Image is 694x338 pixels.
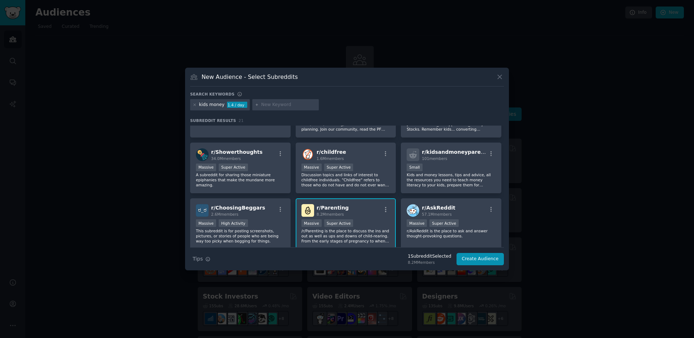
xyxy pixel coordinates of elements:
[211,212,239,216] span: 2.6M members
[219,164,248,171] div: Super Active
[301,172,390,187] p: Discussion topics and links of interest to childfree individuals. "Childfree" refers to those who...
[429,219,459,227] div: Super Active
[324,219,354,227] div: Super Active
[196,164,216,171] div: Massive
[190,92,235,97] h3: Search keywords
[196,228,285,244] p: This subreddit is for posting screenshots, pictures, or stories of people who are being way too p...
[199,102,225,108] div: kids money
[301,164,322,171] div: Massive
[301,204,314,217] img: Parenting
[317,149,346,155] span: r/ childfree
[227,102,247,108] div: 1.4 / day
[317,156,344,161] span: 1.6M members
[211,149,262,155] span: r/ Showerthoughts
[407,204,419,217] img: AskReddit
[422,212,451,216] span: 57.1M members
[190,118,236,123] span: Subreddit Results
[408,260,451,265] div: 8.2M Members
[301,228,390,244] p: /r/Parenting is the place to discuss the ins and out as well as ups and downs of child-rearing. F...
[422,156,447,161] span: 101 members
[219,219,248,227] div: High Activity
[407,164,422,171] div: Small
[317,205,349,211] span: r/ Parenting
[422,205,455,211] span: r/ AskReddit
[196,172,285,187] p: A subreddit for sharing those miniature epiphanies that make the mundane more amazing.
[407,219,427,227] div: Massive
[239,118,244,123] span: 21
[211,205,265,211] span: r/ ChoosingBeggars
[190,253,213,265] button: Tips
[408,253,451,260] div: 1 Subreddit Selected
[301,219,322,227] div: Massive
[193,255,203,263] span: Tips
[422,149,496,155] span: r/ kidsandmoneyparenting
[196,219,216,227] div: Massive
[324,164,354,171] div: Super Active
[261,102,316,108] input: New Keyword
[407,172,496,187] p: Kids and money lessons, tips and advice, all the resources you need to teach money literacy to yo...
[301,148,314,161] img: childfree
[317,212,344,216] span: 8.2M members
[196,204,209,217] img: ChoosingBeggars
[407,228,496,238] p: r/AskReddit is the place to ask and answer thought-provoking questions.
[196,148,209,161] img: Showerthoughts
[202,73,298,81] h3: New Audience - Select Subreddits
[457,253,504,265] button: Create Audience
[211,156,241,161] span: 34.0M members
